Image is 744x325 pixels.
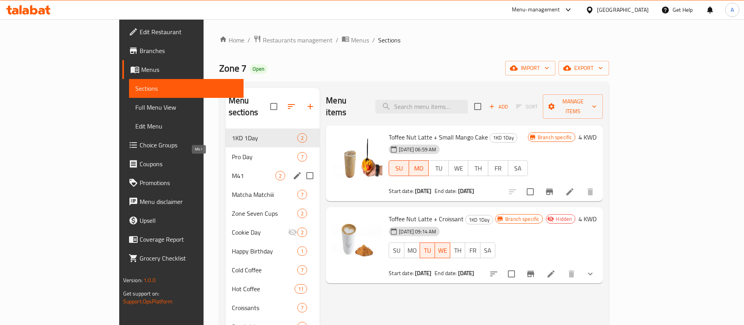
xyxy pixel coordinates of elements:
b: [DATE] [458,186,475,196]
span: Toffee Nut Latte + Croissant [389,213,464,225]
span: WE [438,245,447,256]
span: End date: [435,268,457,278]
span: Cold Coffee [232,265,298,275]
span: Grocery Checklist [140,253,237,263]
a: Coupons [122,154,244,173]
div: items [297,190,307,199]
span: Restaurants management [263,35,333,45]
div: Pro Day7 [226,147,320,166]
span: Promotions [140,178,237,187]
div: Happy Birthday1 [226,242,320,261]
button: Branch-specific-item [540,182,559,201]
button: SU [389,160,409,176]
button: TU [428,160,449,176]
span: 1.0.0 [144,275,156,285]
div: items [297,133,307,143]
span: Select to update [503,266,520,282]
span: Coverage Report [140,235,237,244]
button: SA [508,160,528,176]
button: MO [404,242,420,258]
span: SA [484,245,492,256]
span: TH [471,163,485,174]
span: 7 [298,153,307,161]
span: End date: [435,186,457,196]
a: Edit menu item [565,187,575,196]
b: [DATE] [415,186,431,196]
span: MO [412,163,426,174]
div: Croissants [232,303,298,312]
span: Cookie Day [232,228,288,237]
div: Croissants7 [226,298,320,317]
b: [DATE] [415,268,431,278]
a: Edit Restaurant [122,22,244,41]
h2: Menu sections [229,95,271,118]
span: TU [423,245,432,256]
span: Add [488,102,509,111]
div: 1KD 1Day2 [226,129,320,147]
span: Version: [123,275,142,285]
a: Promotions [122,173,244,192]
span: Sections [135,84,237,93]
span: Pro Day [232,152,298,162]
div: Matcha Matchiii [232,190,298,199]
div: 1KD 1Day [232,133,298,143]
div: Hot Coffee11 [226,279,320,298]
div: Open [249,64,267,74]
span: 7 [298,266,307,274]
button: SA [480,242,495,258]
div: items [297,265,307,275]
div: Zone Seven Cups2 [226,204,320,223]
button: edit [291,170,303,182]
button: TH [468,160,488,176]
span: Branches [140,46,237,55]
div: items [297,209,307,218]
a: Upsell [122,211,244,230]
div: 1KD 1Day [465,215,493,224]
a: Choice Groups [122,136,244,154]
button: MO [409,160,429,176]
button: Add [486,101,511,113]
span: SU [392,245,401,256]
button: delete [562,264,581,283]
span: Menu disclaimer [140,197,237,206]
span: Menus [351,35,369,45]
b: [DATE] [458,268,475,278]
span: Choice Groups [140,140,237,150]
button: WE [435,242,450,258]
span: TH [453,245,462,256]
button: import [505,61,555,75]
a: Grocery Checklist [122,249,244,268]
span: Select all sections [266,98,282,115]
nav: breadcrumb [219,35,609,45]
button: WE [448,160,469,176]
button: FR [465,242,480,258]
button: Manage items [543,94,603,119]
span: MO [407,245,417,256]
a: Restaurants management [253,35,333,45]
span: 1 [298,248,307,255]
div: Menu-management [512,5,560,15]
span: Full Menu View [135,103,237,112]
span: 11 [295,285,307,293]
span: 2 [298,229,307,236]
span: Edit Restaurant [140,27,237,37]
li: / [336,35,338,45]
div: M412edit [226,166,320,185]
div: items [295,284,307,294]
button: Add section [301,97,320,116]
span: 2 [298,134,307,142]
span: Upsell [140,216,237,225]
input: search [375,100,468,114]
svg: Show Choices [586,269,595,279]
a: Menus [342,35,369,45]
button: FR [488,160,508,176]
a: Coverage Report [122,230,244,249]
span: Hot Coffee [232,284,295,294]
a: Menu disclaimer [122,192,244,211]
span: Select to update [522,184,538,200]
h6: 4 KWD [578,132,597,143]
div: items [297,152,307,162]
span: export [565,63,603,73]
div: items [297,228,307,237]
